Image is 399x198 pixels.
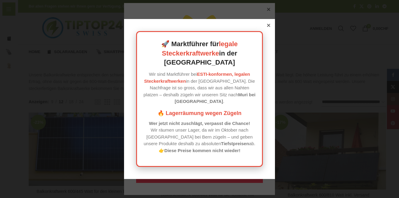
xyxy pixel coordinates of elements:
h2: 🚀 Marktführer für in der [GEOGRAPHIC_DATA] [143,40,256,67]
strong: Diese Preise kommen nicht wieder! [164,148,241,153]
a: ESTI-konformen, legalen Steckerkraftwerken [144,72,250,84]
strong: Wer jetzt nicht zuschlägt, verpasst die Chance! [149,121,250,126]
p: Wir sind Marktführer bei in der [GEOGRAPHIC_DATA]. Die Nachfrage ist so gross, dass wir aus allen... [143,71,256,105]
strong: Tiefstpreisen [221,141,249,146]
h3: 🔥 Lagerräumung wegen Zügeln [143,110,256,117]
a: legale Steckerkraftwerke [162,40,238,57]
p: Wir räumen unser Lager, da wir im Oktober nach [GEOGRAPHIC_DATA] bei Bern zügeln – und geben unse... [143,120,256,154]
